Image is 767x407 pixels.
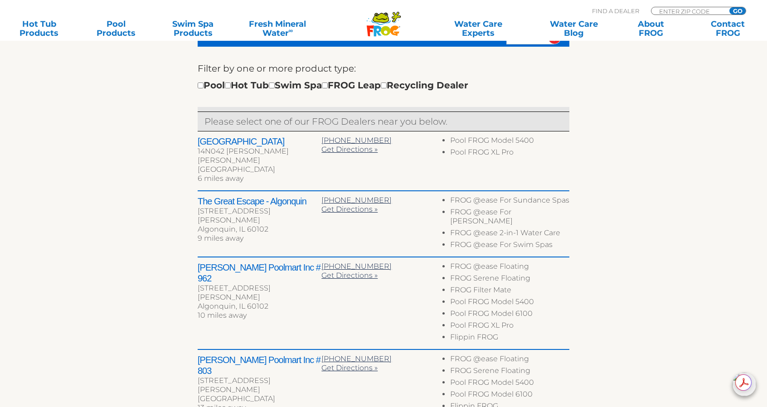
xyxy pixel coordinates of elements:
a: Swim SpaProducts [163,19,223,38]
a: PoolProducts [86,19,146,38]
a: ContactFROG [698,19,758,38]
div: Pool Hot Tub Swim Spa FROG Leap Recycling Dealer [198,78,468,92]
label: Filter by one or more product type: [198,61,356,76]
img: openIcon [733,373,756,396]
a: [PHONE_NUMBER] [321,136,392,145]
li: FROG @ease Floating [450,262,569,274]
li: FROG @ease For Sundance Spas [450,196,569,208]
span: 10 miles away [198,311,247,320]
span: 9 miles away [198,234,243,242]
p: Find A Dealer [592,7,639,15]
a: Get Directions » [321,145,378,154]
div: [STREET_ADDRESS][PERSON_NAME] [198,376,321,394]
sup: ∞ [289,27,293,34]
a: Get Directions » [321,271,378,280]
a: [PHONE_NUMBER] [321,354,392,363]
li: Pool FROG Model 5400 [450,136,569,148]
h2: [PERSON_NAME] Poolmart Inc # 803 [198,354,321,376]
li: FROG @ease Floating [450,354,569,366]
input: GO [729,7,746,15]
li: FROG @ease For [PERSON_NAME] [450,208,569,228]
li: FROG Serene Floating [450,274,569,286]
div: Algonquin, IL 60102 [198,225,321,234]
li: FROG Serene Floating [450,366,569,378]
div: [GEOGRAPHIC_DATA] [198,394,321,403]
span: 6 miles away [198,174,243,183]
h2: The Great Escape - Algonquin [198,196,321,207]
a: Hot TubProducts [9,19,69,38]
div: 14N042 [PERSON_NAME] [198,147,321,156]
a: [PHONE_NUMBER] [321,196,392,204]
input: Zip Code Form [658,7,719,15]
h2: [PERSON_NAME] Poolmart Inc # 962 [198,262,321,284]
li: Pool FROG Model 6100 [450,390,569,402]
p: Please select one of our FROG Dealers near you below. [204,114,563,129]
li: FROG Filter Mate [450,286,569,297]
li: Pool FROG Model 6100 [450,309,569,321]
li: FROG @ease 2-in-1 Water Care [450,228,569,240]
a: Get Directions » [321,205,378,213]
div: [STREET_ADDRESS][PERSON_NAME] [198,284,321,302]
li: Pool FROG Model 5400 [450,297,569,309]
li: Flippin FROG [450,333,569,344]
li: Pool FROG XL Pro [450,148,569,160]
li: Pool FROG XL Pro [450,321,569,333]
div: Algonquin, IL 60102 [198,302,321,311]
a: Water CareBlog [544,19,604,38]
li: Pool FROG Model 5400 [450,378,569,390]
h2: [GEOGRAPHIC_DATA] [198,136,321,147]
li: FROG @ease For Swim Spas [450,240,569,252]
a: [PHONE_NUMBER] [321,262,392,271]
div: [PERSON_NAME][GEOGRAPHIC_DATA] [198,156,321,174]
a: Get Directions » [321,363,378,372]
a: Water CareExperts [429,19,527,38]
a: Fresh MineralWater∞ [240,19,315,38]
a: AboutFROG [621,19,681,38]
div: [STREET_ADDRESS][PERSON_NAME] [198,207,321,225]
